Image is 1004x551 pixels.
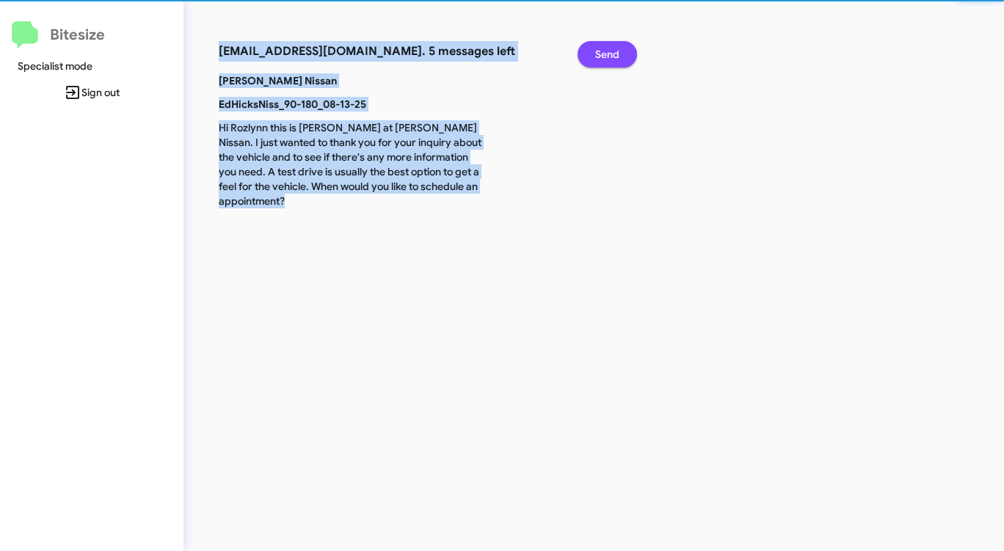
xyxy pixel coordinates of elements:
[208,120,495,208] p: Hi Rozlynn this is [PERSON_NAME] at [PERSON_NAME] Nissan. I just wanted to thank you for your inq...
[595,41,619,67] span: Send
[219,41,556,62] h3: [EMAIL_ADDRESS][DOMAIN_NAME]. 5 messages left
[12,21,105,49] a: Bitesize
[12,79,172,106] span: Sign out
[219,74,337,87] b: [PERSON_NAME] Nissan
[578,41,637,67] button: Send
[219,98,366,111] b: EdHicksNiss_90-180_08-13-25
